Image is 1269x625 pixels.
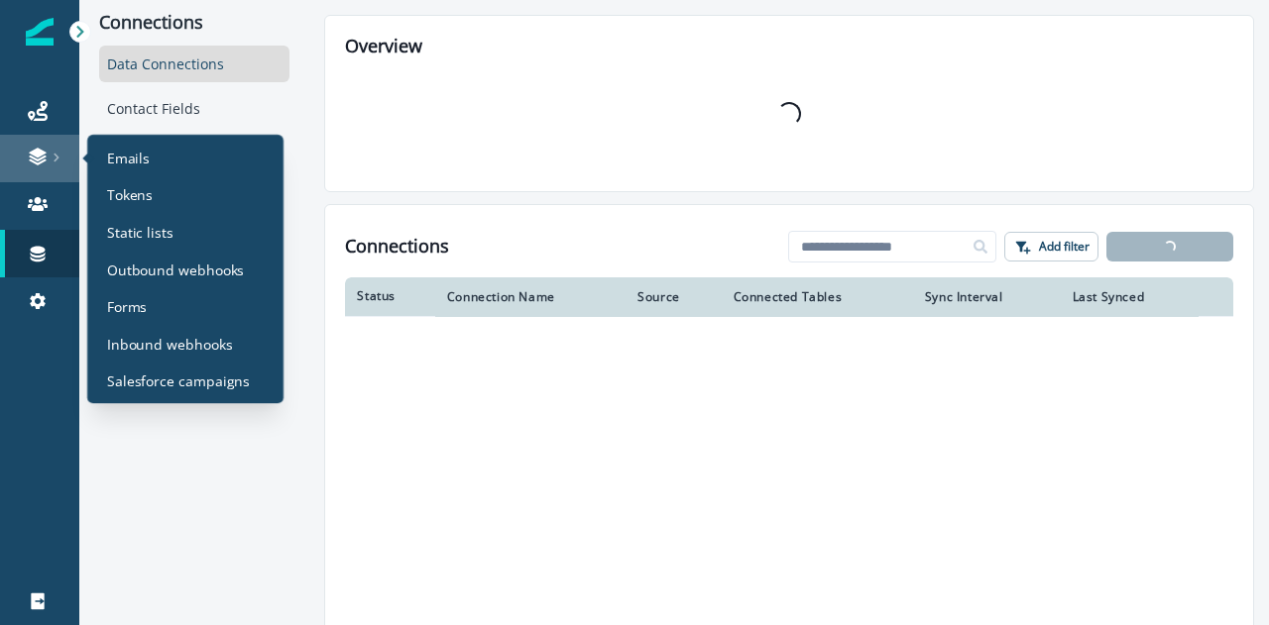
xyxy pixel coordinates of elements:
a: Inbound webhooks [95,329,276,359]
div: Status [357,288,423,304]
p: Emails [107,147,151,167]
p: Inbound webhooks [107,333,233,354]
h2: Overview [345,36,1233,57]
button: Add filter [1004,232,1098,261]
img: Inflection [26,18,54,46]
p: Add filter [1039,240,1090,254]
div: Data Connections [99,46,289,82]
div: Sync Interval [925,289,1049,305]
div: Connected Tables [734,289,901,305]
div: Connection Name [447,289,614,305]
div: Contact Fields [99,90,289,127]
div: Source [637,289,709,305]
p: Salesforce campaigns [107,370,251,391]
p: Connections [99,12,289,34]
a: Emails [95,143,276,172]
p: Tokens [107,184,154,205]
a: Outbound webhooks [95,255,276,284]
p: Outbound webhooks [107,259,245,279]
h1: Connections [345,236,449,258]
div: Last Synced [1073,289,1188,305]
a: Forms [95,291,276,321]
p: Forms [107,296,148,317]
a: Tokens [95,180,276,210]
p: Static lists [107,222,173,243]
a: Salesforce campaigns [95,366,276,396]
a: Static lists [95,217,276,247]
